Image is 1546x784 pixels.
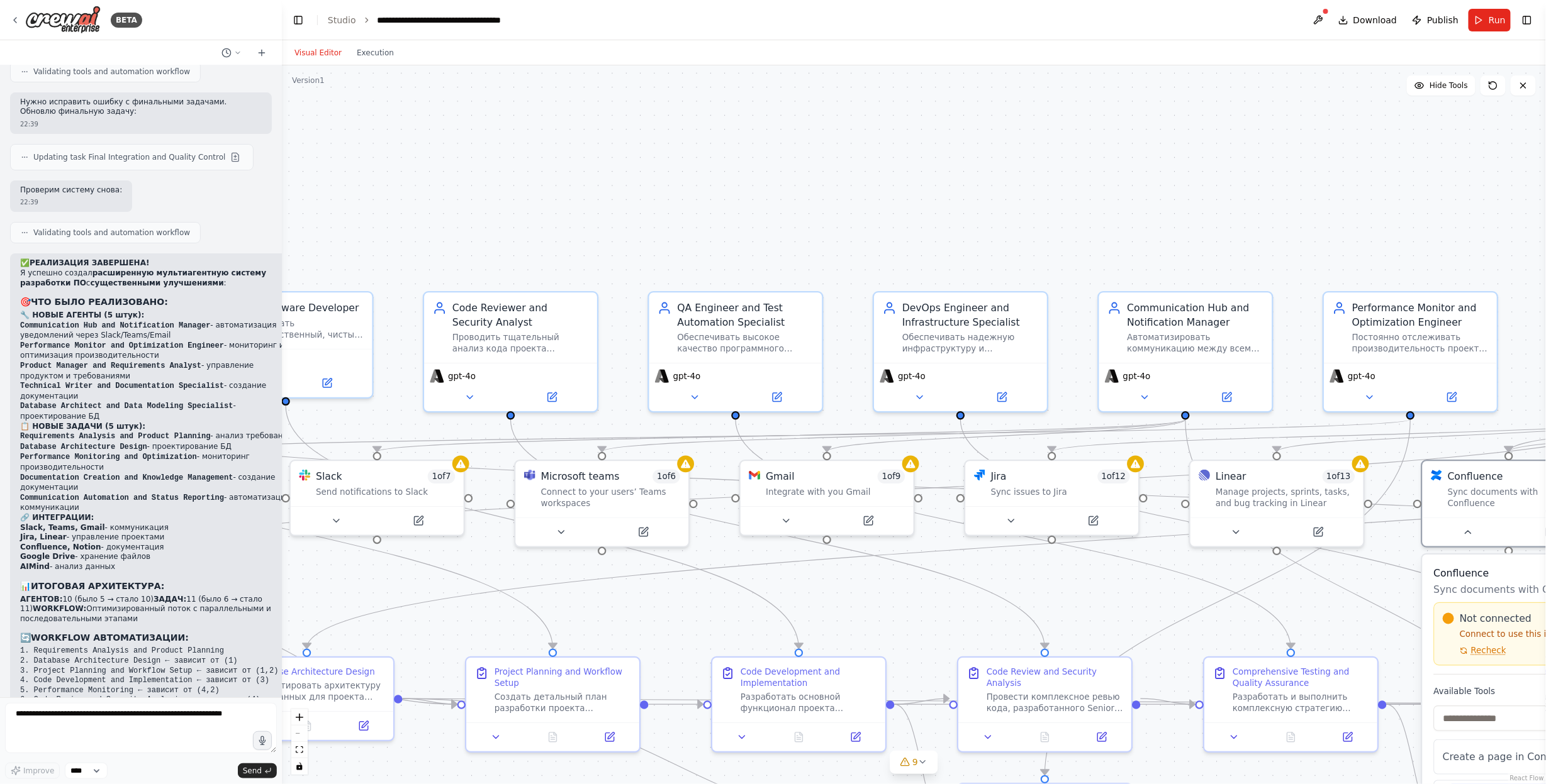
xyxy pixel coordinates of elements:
[1097,470,1130,483] span: Number of enabled actions
[198,291,373,399] div: Senior Software DeveloperРазрабатывать высококачественный, чистый и эффективный код для проекта {...
[829,512,908,529] button: Open in side panel
[1443,645,1506,656] button: Recheck
[465,656,641,753] div: Project Planning and Workflow SetupСоздать детальный план разработки проекта {project_name} на яз...
[962,389,1041,406] button: Open in side panel
[20,431,296,442] li: - анализ требований
[227,318,364,341] div: Разрабатывать высококачественный, чистый и эффективный код для проекта {project_name}, используя ...
[20,381,296,401] li: - создание документации
[1128,332,1264,355] div: Автоматизировать коммуникацию между всеми участниками команды, обеспечивать своевременное информи...
[1407,75,1476,96] button: Hide Tools
[523,729,583,746] button: No output available
[1199,470,1210,481] img: Linear
[20,452,296,472] li: - мониторинг производительности
[20,595,63,604] strong: АГЕНТОВ:
[895,692,949,711] g: Edge from 2090bf54-8e9a-48a7-a946-1aad9395d3e5 to dda8ca79-fcd9-498f-b1cd-e52463b7a2b5
[585,729,634,746] button: Open in side panel
[677,332,814,355] div: Обеспечивать высокое качество программного продукта {project_name} через комплексное тестирование...
[20,185,122,196] p: Проверим систему снова:
[1123,370,1151,382] span: gpt-4o
[20,442,296,453] li: - проектирование БД
[20,362,201,370] code: Product Manager and Requirements Analyst
[349,45,401,60] button: Execution
[20,523,296,533] li: - коммуникация
[1053,512,1133,529] button: Open in side panel
[890,751,938,774] button: 9
[1141,692,1196,711] g: Edge from dda8ca79-fcd9-498f-b1cd-e52463b7a2b5 to c4338c92-56ca-4c72-8eb1-4641a3a876d6
[541,487,680,509] div: Connect to your users’ Teams workspaces
[1038,419,1418,775] g: Edge from 706741ef-f9ad-4068-adda-8c2db27a9404 to b17491f1-808a-43f9-8adc-40dfc599efbb
[1407,9,1464,31] button: Publish
[729,419,1298,649] g: Edge from c67b9b3d-9510-437c-ad71-ff78422c162f to c4338c92-56ca-4c72-8eb1-4641a3a876d6
[987,666,1123,689] div: Code Review and Security Analysis
[20,361,296,381] li: - управление продуктом и требованиями
[541,470,620,483] div: Microsoft teams
[20,321,296,341] li: - автоматизация уведомлений через Slack/Teams/Email
[289,11,307,29] button: Hide left sidebar
[291,709,308,775] div: React Flow controls
[249,666,375,678] div: Database Architecture Design
[287,375,366,392] button: Open in side panel
[902,301,1039,329] div: DevOps Engineer and Infrastructure Specialist
[1179,419,1544,775] g: Edge from 88baef27-bce5-4517-bc82-47c296d68da8 to fea1fe98-a991-40b1-8d37-475f0b8c5e55
[20,493,296,513] li: - автоматизация коммуникации
[987,692,1123,714] div: Провести комплексное ревью кода, разработанного Senior Software Developer. Проанализировать код н...
[1518,11,1536,29] button: Show right sidebar
[299,470,310,481] img: Slack
[291,709,308,726] button: zoom in
[20,595,296,624] p: 10 (было 5 → стало 10) 11 (было 6 → стало 11) Оптимизированный поток с параллельными и последоват...
[448,370,476,382] span: gpt-4o
[1187,389,1266,406] button: Open in side panel
[31,581,164,591] strong: ИТОГОВАЯ АРХИТЕКТУРА:
[1233,692,1369,714] div: Разработать и выполнить комплексную стратегию тестирования для проекта {project_name}. Создать un...
[339,717,388,734] button: Open in side panel
[739,460,915,536] div: GmailGmail1of9Integrate with you Gmail
[873,291,1048,412] div: DevOps Engineer and Infrastructure SpecialistОбеспечивать надежную инфраструктуру и эффективные п...
[1412,389,1491,406] button: Open in side panel
[20,453,197,461] code: Performance Monitoring and Optimization
[20,268,266,287] strong: расширенную мультиагентную систему разработки ПО
[1352,332,1489,355] div: Постоянно отслеживать производительность проекта {project_name}, выявлять узкие места и проблемы ...
[20,119,262,129] div: 22:39
[1203,656,1379,753] div: Comprehensive Testing and Quality AssuranceРазработать и выполнить комплексную стратегию тестиров...
[252,45,272,60] button: Start a new chat
[648,291,824,412] div: QA Engineer and Test Automation SpecialistОбеспечивать высокое качество программного продукта {pr...
[495,692,631,714] div: Создать детальный план разработки проекта {project_name} на языке {programming_language}. Определ...
[902,332,1039,355] div: Обеспечивать надежную инфраструктуру и эффективные процессы CI/CD для проекта {project_name}. Авт...
[1015,729,1075,746] button: No output available
[20,473,296,493] li: - создание документации
[832,729,880,746] button: Open in side panel
[249,680,385,703] div: Спроектировать архитектуру базы данных для проекта {project_name} на основе требований и планов, ...
[238,763,277,778] button: Send
[878,470,905,483] span: Number of enabled actions
[653,470,680,483] span: Number of enabled actions
[1098,291,1274,412] div: Communication Hub and Notification ManagerАвтоматизировать коммуникацию между всеми участниками к...
[964,460,1140,536] div: JiraJira1of12Sync issues to Jira
[20,473,233,482] code: Documentation Creation and Knowledge Management
[31,297,168,307] strong: ЧТО БЫЛО РЕАЛИЗОВАНО:
[243,766,262,776] span: Send
[20,533,67,541] strong: Jira, Linear
[20,543,101,551] strong: Confluence, Notion
[289,460,465,536] div: SlackSlack1of7Send notifications to Slack
[1128,301,1264,329] div: Communication Hub and Notification Manager
[20,552,296,562] li: - хранение файлов
[33,67,190,77] span: Validating tools and automation workflow
[524,470,535,481] img: Microsoft Teams
[512,389,591,406] button: Open in side panel
[423,291,598,412] div: Code Reviewer and Security AnalystПроводить тщательный анализ кода проекта {project_name}, выявля...
[316,487,455,498] div: Send notifications to Slack
[452,332,589,355] div: Проводить тщательный анализ кода проекта {project_name}, выявлять потенциальные проблемы безопасн...
[741,692,877,714] div: Разработать основной функционал проекта {project_name} согласно плану, созданному Project Manager...
[291,758,308,775] button: toggle interactivity
[328,15,356,25] a: Studio
[428,470,455,483] span: Number of enabled actions
[227,301,364,315] div: Senior Software Developer
[1469,9,1511,31] button: Run
[766,470,795,483] div: Gmail
[30,258,149,267] strong: РЕАЛИЗАЦИЯ ЗАВЕРШЕНА!
[379,512,458,529] button: Open in side panel
[403,692,457,711] g: Edge from 8601b106-8389-4d83-bf95-6b9e7f156ecd to 2c44f3a4-88db-40cb-94ea-acc56ba328cd
[111,13,142,28] div: BETA
[974,470,985,481] img: Jira
[912,756,918,768] span: 9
